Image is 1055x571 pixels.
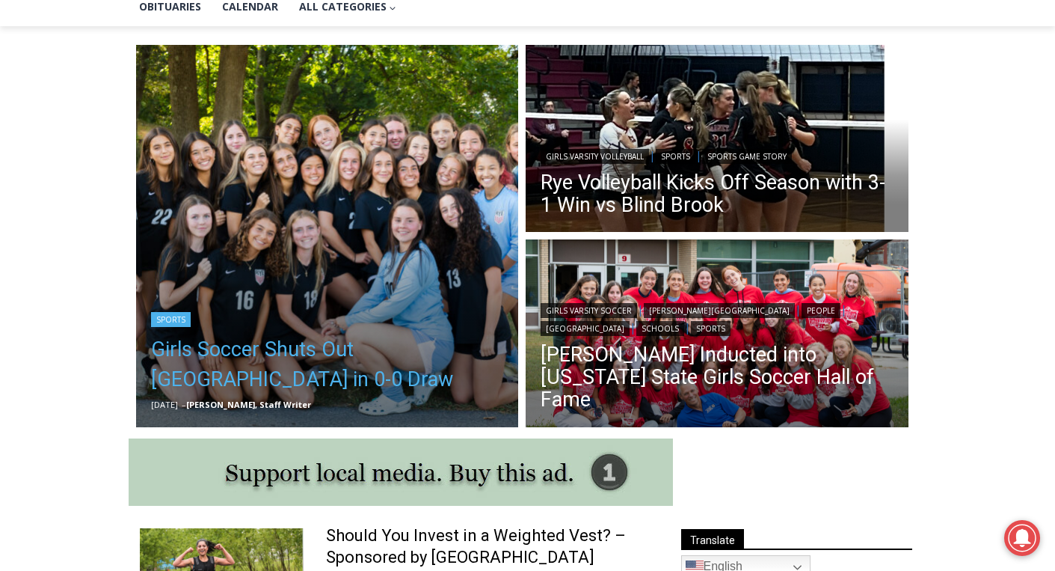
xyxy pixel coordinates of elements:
a: [PERSON_NAME][GEOGRAPHIC_DATA] [644,303,795,318]
div: | | | | | [541,300,893,336]
div: | | [541,146,893,164]
a: Sports Game Story [702,149,792,164]
img: (PHOTO: The Rye Girls Soccer team after their 0-0 draw vs. Eastchester on September 9, 2025. Cont... [136,45,519,428]
a: Read More Rye Volleyball Kicks Off Season with 3-1 Win vs Blind Brook [526,45,908,236]
a: Sports [656,149,695,164]
a: Girls Varsity Soccer [541,303,637,318]
div: "[PERSON_NAME]'s draw is the fine variety of pristine raw fish kept on hand" [154,94,220,179]
span: Open Tues. - Sun. [PHONE_NUMBER] [4,154,147,211]
div: "We would have speakers with experience in local journalism speak to us about their experiences a... [378,1,707,145]
a: Read More Rich Savage Inducted into New York State Girls Soccer Hall of Fame [526,239,908,431]
a: Schools [636,321,684,336]
a: [PERSON_NAME], Staff Writer [186,399,311,410]
a: Sports [691,321,730,336]
a: Rye Volleyball Kicks Off Season with 3-1 Win vs Blind Brook [541,171,893,216]
span: Translate [681,529,744,549]
span: Intern @ [DOMAIN_NAME] [391,149,693,183]
a: Girls Varsity Volleyball [541,149,649,164]
img: support local media, buy this ad [129,439,673,506]
img: (PHOTO: The Rye Volleyball team huddles during the first set against Harrison on Thursday, Octobe... [526,45,908,236]
a: Girls Soccer Shuts Out [GEOGRAPHIC_DATA] in 0-0 Draw [151,335,504,394]
a: Open Tues. - Sun. [PHONE_NUMBER] [1,150,150,186]
a: Should You Invest in a Weighted Vest? – Sponsored by [GEOGRAPHIC_DATA] [326,525,654,568]
a: Intern @ [DOMAIN_NAME] [360,145,725,186]
time: [DATE] [151,399,178,410]
span: – [182,399,186,410]
img: (PHOTO: The 2025 Rye Girls Soccer Team surrounding Head Coach Rich Savage after his induction int... [526,239,908,431]
a: [PERSON_NAME] Inducted into [US_STATE] State Girls Soccer Hall of Fame [541,343,893,411]
a: Sports [151,312,191,327]
a: People [802,303,840,318]
a: [GEOGRAPHIC_DATA] [541,321,630,336]
a: Read More Girls Soccer Shuts Out Eastchester in 0-0 Draw [136,45,519,428]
